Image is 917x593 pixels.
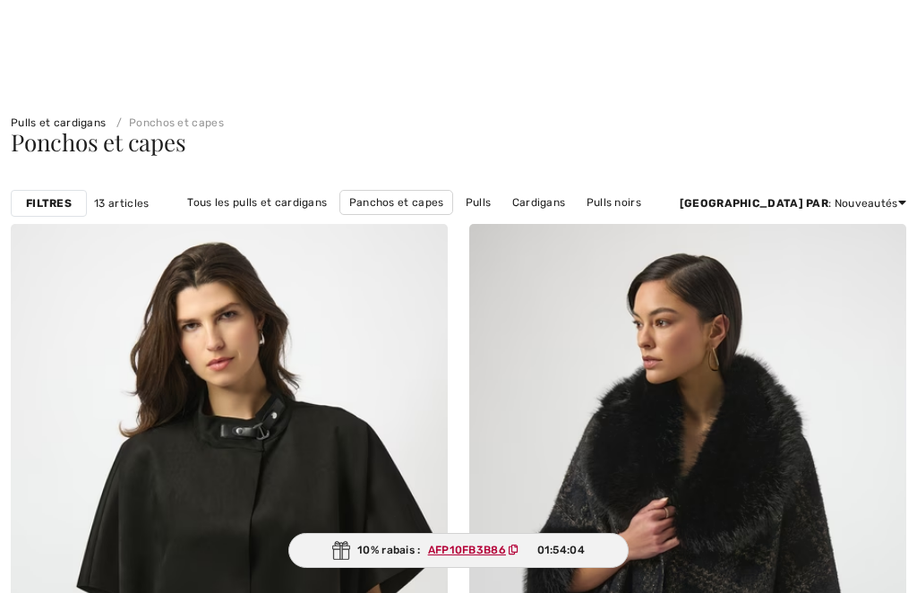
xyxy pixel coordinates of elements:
a: Cardigans [503,191,575,214]
span: 13 articles [94,195,149,211]
a: Pulls [457,191,501,214]
span: 01:54:04 [537,542,585,558]
a: Pulls noirs [578,191,650,214]
a: Pulls [PERSON_NAME] [280,215,416,238]
a: Pulls et cardigans [11,116,106,129]
a: Ponchos et capes [109,116,224,129]
a: Tous les pulls et cardigans [178,191,336,214]
strong: [GEOGRAPHIC_DATA] par [680,197,828,210]
a: Pulls Dolcezza [558,215,652,238]
div: 10% rabais : [288,533,629,568]
ins: AFP10FB3B86 [428,544,506,556]
a: Cardigans noirs [176,215,278,238]
div: : Nouveautés [680,195,906,211]
a: Panchos et capes [339,190,454,215]
img: Gift.svg [332,541,350,560]
a: Pulls [PERSON_NAME] [419,215,555,238]
span: Ponchos et capes [11,126,185,158]
strong: Filtres [26,195,72,211]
